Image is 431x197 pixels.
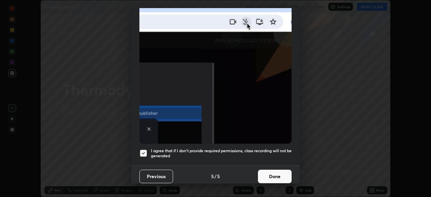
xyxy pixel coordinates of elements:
[139,170,173,183] button: Previous
[214,173,217,180] h4: /
[211,173,214,180] h4: 5
[217,173,220,180] h4: 5
[151,148,292,159] h5: I agree that if I don't provide required permissions, class recording will not be generated
[258,170,292,183] button: Done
